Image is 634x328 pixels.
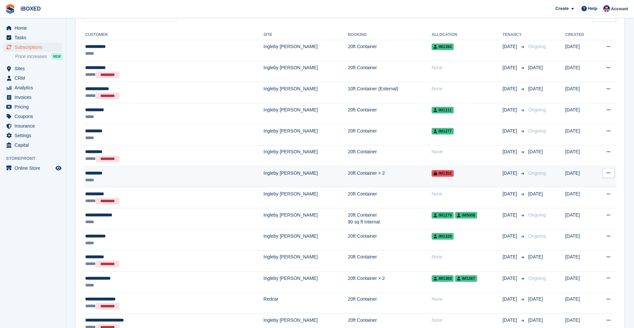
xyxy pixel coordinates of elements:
a: Price increases NEW [15,53,62,60]
span: [DATE] [503,170,518,177]
span: Ongoing [528,128,546,134]
th: Site [264,30,348,40]
span: [DATE] [503,106,518,113]
a: Preview store [54,164,62,172]
span: Capital [15,140,54,150]
span: Tasks [15,33,54,42]
span: [DATE] [528,149,543,154]
td: Ingleby [PERSON_NAME] [264,82,348,103]
span: [DATE] [503,296,518,303]
td: Ingleby [PERSON_NAME] [264,187,348,208]
a: menu [3,33,62,42]
img: stora-icon-8386f47178a22dfd0bd8f6a31ec36ba5ce8667c1dd55bd0f319d3a0aa187defe.svg [5,4,15,14]
td: Ingleby [PERSON_NAME] [264,124,348,145]
a: menu [3,140,62,150]
span: IM1367 [455,275,477,282]
span: Coupons [15,112,54,121]
td: [DATE] [565,187,595,208]
span: [DATE] [503,128,518,134]
span: Create [555,5,569,12]
a: menu [3,112,62,121]
td: 20ft Container [348,40,432,61]
td: [DATE] [565,208,595,229]
span: [DATE] [503,148,518,155]
span: Storefront [6,155,66,162]
td: 20ft Container [348,292,432,313]
span: Ongoing [528,44,546,49]
td: [DATE] [565,145,595,166]
th: Tenancy [503,30,526,40]
span: [DATE] [528,317,543,323]
span: [DATE] [528,254,543,259]
span: Home [15,23,54,33]
a: menu [3,164,62,173]
div: None [432,148,503,155]
span: Online Store [15,164,54,173]
th: Allocation [432,30,503,40]
td: [DATE] [565,82,595,103]
a: iBOXED [18,3,43,14]
td: 10ft Container (External) [348,82,432,103]
span: IM1368 [432,275,454,282]
td: [DATE] [565,103,595,124]
td: Ingleby [PERSON_NAME] [264,145,348,166]
span: Sites [15,64,54,73]
div: None [432,64,503,71]
div: None [432,317,503,324]
td: 20ft Container [348,229,432,251]
div: None [432,253,503,260]
a: menu [3,102,62,111]
a: menu [3,83,62,92]
td: [DATE] [565,61,595,82]
td: [DATE] [565,271,595,292]
span: [DATE] [503,85,518,92]
span: IM1394 [432,44,454,50]
th: Booking [348,30,432,40]
span: Price increases [15,53,47,60]
span: Analytics [15,83,54,92]
span: [DATE] [528,86,543,91]
a: menu [3,64,62,73]
td: Ingleby [PERSON_NAME] [264,250,348,271]
span: [DATE] [503,43,518,50]
td: Redcar [264,292,348,313]
td: 20ft Container [348,187,432,208]
span: Help [588,5,597,12]
span: [DATE] [503,275,518,282]
span: [DATE] [503,317,518,324]
span: IM1352 [432,170,454,177]
td: 20ft Container [348,124,432,145]
th: Customer [84,30,264,40]
td: 20ft Container × 2 [348,166,432,187]
td: Ingleby [PERSON_NAME] [264,208,348,229]
span: IM1328 [432,233,454,240]
td: Ingleby [PERSON_NAME] [264,61,348,82]
td: [DATE] [565,292,595,313]
a: menu [3,131,62,140]
div: None [432,296,503,303]
span: Ongoing [528,212,546,218]
span: Invoices [15,93,54,102]
span: Pricing [15,102,54,111]
td: [DATE] [565,124,595,145]
div: None [432,85,503,92]
span: [DATE] [503,212,518,219]
td: [DATE] [565,250,595,271]
td: 20ft Container [348,145,432,166]
span: Settings [15,131,54,140]
span: [DATE] [528,296,543,302]
td: Ingleby [PERSON_NAME] [264,40,348,61]
span: [DATE] [503,253,518,260]
span: Ongoing [528,170,546,176]
td: Ingleby [PERSON_NAME] [264,271,348,292]
td: [DATE] [565,166,595,187]
span: Insurance [15,121,54,131]
span: Subscriptions [15,43,54,52]
a: menu [3,121,62,131]
td: Ingleby [PERSON_NAME] [264,166,348,187]
span: IM5008 [455,212,477,219]
a: menu [3,23,62,33]
span: IM1279 [432,212,454,219]
td: 20ft Container 90 sq ft Internal [348,208,432,229]
a: menu [3,74,62,83]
